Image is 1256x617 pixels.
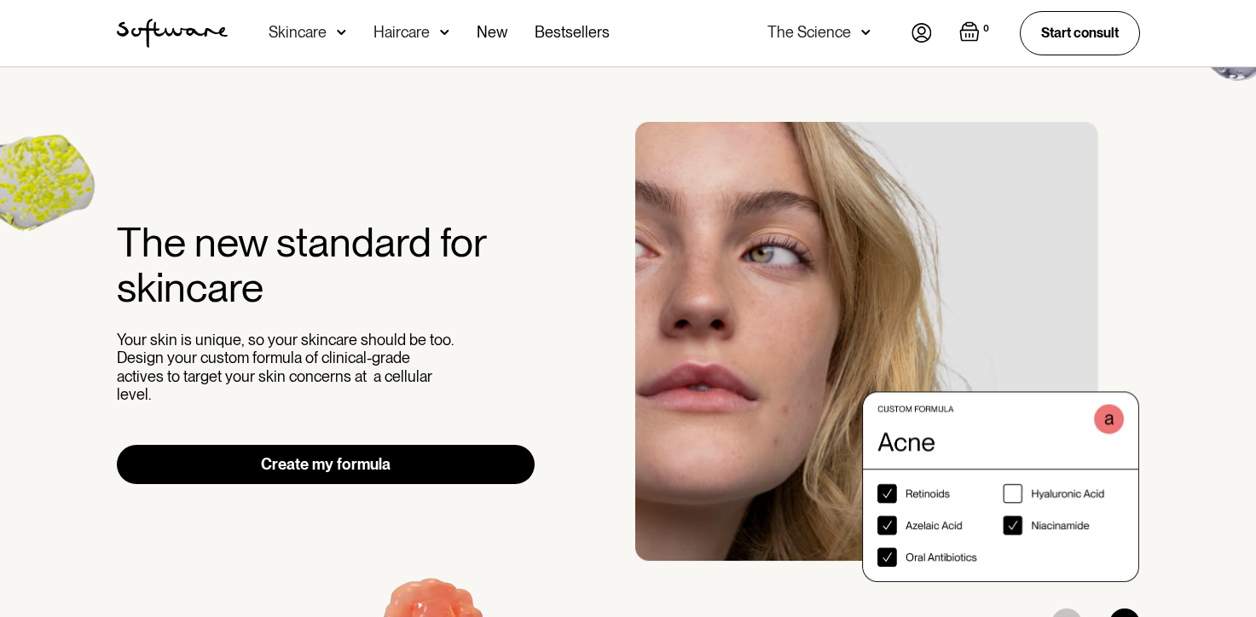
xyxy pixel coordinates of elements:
[117,220,535,310] h2: The new standard for skincare
[117,445,535,484] a: Create my formula
[440,24,449,41] img: arrow down
[959,21,993,45] a: Open empty cart
[337,24,346,41] img: arrow down
[117,331,458,404] p: Your skin is unique, so your skincare should be too. Design your custom formula of clinical-grade...
[861,24,871,41] img: arrow down
[767,24,851,41] div: The Science
[635,122,1140,582] div: 1 / 3
[373,24,430,41] div: Haircare
[269,24,327,41] div: Skincare
[980,21,993,37] div: 0
[1020,11,1140,55] a: Start consult
[117,19,228,48] a: home
[117,19,228,48] img: Software Logo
